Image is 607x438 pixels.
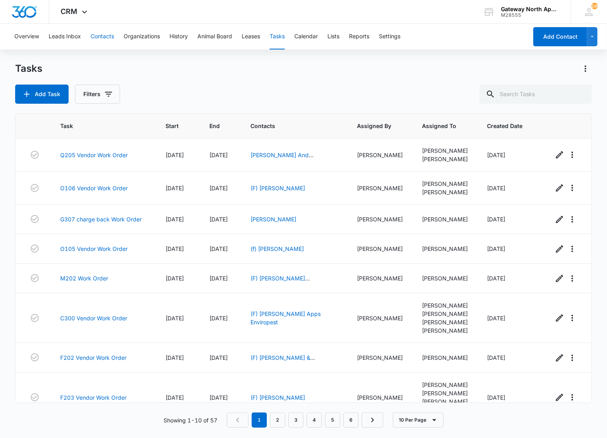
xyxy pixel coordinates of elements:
[209,122,220,130] span: End
[209,394,228,401] span: [DATE]
[422,188,468,196] div: [PERSON_NAME]
[487,354,505,361] span: [DATE]
[250,319,278,326] a: Enviropest
[487,122,522,130] span: Created Date
[487,315,505,322] span: [DATE]
[15,85,69,104] button: Add Task
[209,152,228,158] span: [DATE]
[501,12,559,18] div: account id
[15,63,42,75] h1: Tasks
[166,394,184,401] span: [DATE]
[422,122,456,130] span: Assigned To
[422,274,468,282] div: [PERSON_NAME]
[393,412,443,428] button: 10 Per Page
[60,274,108,282] a: M202 Work Order
[422,326,468,335] div: [PERSON_NAME]
[487,394,505,401] span: [DATE]
[422,318,468,326] div: [PERSON_NAME]
[166,152,184,158] span: [DATE]
[422,180,468,188] div: [PERSON_NAME]
[60,314,127,322] a: C300 Vendor Work Order
[422,381,468,389] div: [PERSON_NAME]
[591,3,598,9] div: notifications count
[288,412,303,428] a: Page 3
[487,152,505,158] span: [DATE]
[227,412,383,428] nav: Pagination
[166,245,184,252] span: [DATE]
[325,412,340,428] a: Page 5
[579,62,592,75] button: Actions
[250,185,305,191] a: (F) [PERSON_NAME]
[357,393,403,402] div: [PERSON_NAME]
[197,24,232,49] button: Animal Board
[422,310,468,318] div: [PERSON_NAME]
[422,155,468,163] div: [PERSON_NAME]
[487,185,505,191] span: [DATE]
[60,245,128,253] a: O105 Vendor Work Order
[209,216,228,223] span: [DATE]
[357,274,403,282] div: [PERSON_NAME]
[294,24,318,49] button: Calendar
[209,315,228,322] span: [DATE]
[250,216,296,223] a: [PERSON_NAME]
[166,315,184,322] span: [DATE]
[250,152,313,167] a: [PERSON_NAME] And [PERSON_NAME]
[166,122,179,130] span: Start
[209,185,228,191] span: [DATE]
[422,215,468,223] div: [PERSON_NAME]
[487,216,505,223] span: [DATE]
[60,353,126,362] a: F202 Vendor Work Order
[250,245,304,252] a: (f) [PERSON_NAME]
[422,301,468,310] div: [PERSON_NAME]
[250,310,321,317] a: (F) [PERSON_NAME] Apps
[166,354,184,361] span: [DATE]
[60,393,126,402] a: F203 Vendor Work Order
[209,354,228,361] span: [DATE]
[422,245,468,253] div: [PERSON_NAME]
[60,215,142,223] a: G307 charge back Work Order
[357,353,403,362] div: [PERSON_NAME]
[357,122,391,130] span: Assigned By
[60,122,135,130] span: Task
[91,24,114,49] button: Contacts
[307,412,322,428] a: Page 4
[250,275,310,307] a: (F) [PERSON_NAME] ([PERSON_NAME]) [PERSON_NAME] & [PERSON_NAME]
[270,24,285,49] button: Tasks
[357,215,403,223] div: [PERSON_NAME]
[357,314,403,322] div: [PERSON_NAME]
[422,353,468,362] div: [PERSON_NAME]
[270,412,285,428] a: Page 2
[209,245,228,252] span: [DATE]
[166,185,184,191] span: [DATE]
[343,412,359,428] a: Page 6
[357,245,403,253] div: [PERSON_NAME]
[327,24,339,49] button: Lists
[487,245,505,252] span: [DATE]
[209,275,228,282] span: [DATE]
[501,6,559,12] div: account name
[379,24,400,49] button: Settings
[422,389,468,397] div: [PERSON_NAME]
[60,151,128,159] a: Q205 Vendor Work Order
[487,275,505,282] span: [DATE]
[60,184,128,192] a: O106 Vendor Work Order
[591,3,598,9] span: 186
[166,216,184,223] span: [DATE]
[124,24,160,49] button: Organizations
[252,412,267,428] em: 1
[422,146,468,155] div: [PERSON_NAME]
[250,122,326,130] span: Contacts
[533,27,587,46] button: Add Contact
[61,7,78,16] span: CRM
[349,24,369,49] button: Reports
[14,24,39,49] button: Overview
[169,24,188,49] button: History
[357,184,403,192] div: [PERSON_NAME]
[49,24,81,49] button: Leads Inbox
[250,354,315,369] a: (F) [PERSON_NAME] & [PERSON_NAME]
[164,416,217,424] p: Showing 1-10 of 57
[422,397,468,406] div: [PERSON_NAME]
[250,394,305,401] a: (F) [PERSON_NAME]
[242,24,260,49] button: Leases
[75,85,120,104] button: Filters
